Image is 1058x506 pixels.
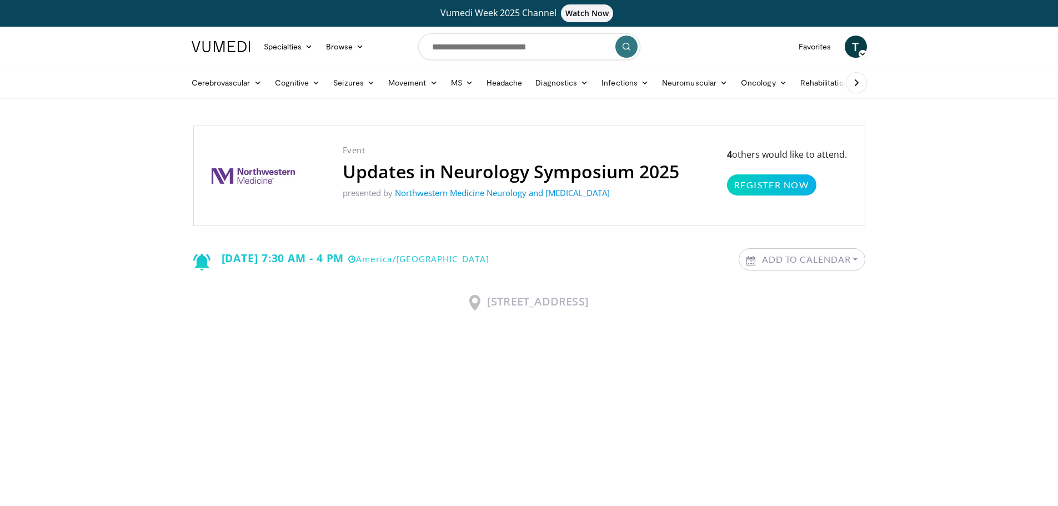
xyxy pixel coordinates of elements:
[212,168,295,184] img: Northwestern Medicine Neurology and Neurosurgery
[440,7,618,19] span: Vumedi Week 2025 Channel
[343,187,679,199] p: presented by
[734,72,794,94] a: Oncology
[268,72,327,94] a: Cognitive
[382,72,444,94] a: Movement
[480,72,529,94] a: Headache
[193,254,210,270] img: Notification icon
[739,249,865,270] a: Add to Calendar
[727,174,816,196] a: Register Now
[418,33,640,60] input: Search topics, interventions
[193,295,865,310] h3: [STREET_ADDRESS]
[192,41,250,52] img: VuMedi Logo
[845,36,867,58] a: T
[727,148,732,161] strong: 4
[343,144,679,157] p: Event
[327,72,382,94] a: Seizures
[561,4,614,22] span: Watch Now
[395,187,610,198] a: Northwestern Medicine Neurology and [MEDICAL_DATA]
[727,148,847,196] p: others would like to attend.
[469,295,480,310] img: Location Icon
[319,36,370,58] a: Browse
[444,72,480,94] a: MS
[348,253,489,265] small: America/[GEOGRAPHIC_DATA]
[529,72,595,94] a: Diagnostics
[746,256,755,265] img: Calendar icon
[794,72,855,94] a: Rehabilitation
[792,36,838,58] a: Favorites
[257,36,320,58] a: Specialties
[343,161,679,182] h2: Updates in Neurology Symposium 2025
[193,4,865,22] a: Vumedi Week 2025 ChannelWatch Now
[595,72,655,94] a: Infections
[185,72,268,94] a: Cerebrovascular
[193,248,489,270] div: [DATE] 7:30 AM - 4 PM
[655,72,734,94] a: Neuromuscular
